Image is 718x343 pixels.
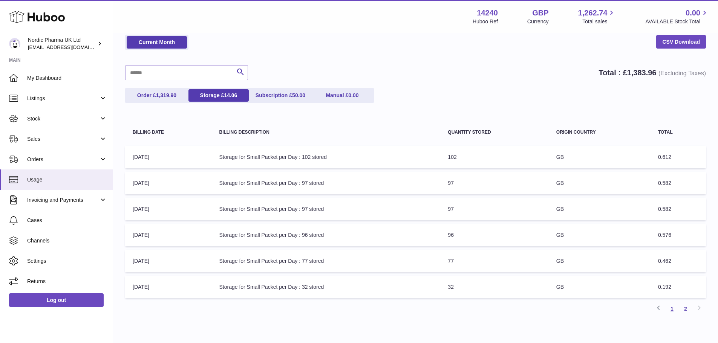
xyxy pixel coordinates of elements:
[549,224,651,246] td: GB
[473,18,498,25] div: Huboo Ref
[440,122,548,142] th: Quantity Stored
[28,44,111,50] span: [EMAIL_ADDRESS][DOMAIN_NAME]
[211,198,440,220] td: Storage for Small Packet per Day : 97 stored
[477,8,498,18] strong: 14240
[28,37,96,51] div: Nordic Pharma UK Ltd
[658,232,671,238] span: 0.576
[9,293,104,307] a: Log out
[127,36,187,49] a: Current Month
[440,276,548,298] td: 32
[549,122,651,142] th: Origin Country
[651,122,706,142] th: Total
[188,89,249,102] a: Storage £14.06
[27,237,107,244] span: Channels
[686,8,700,18] span: 0.00
[582,18,616,25] span: Total sales
[312,89,372,102] a: Manual £0.00
[599,69,706,77] strong: Total : £
[549,198,651,220] td: GB
[211,172,440,194] td: Storage for Small Packet per Day : 97 stored
[211,276,440,298] td: Storage for Small Packet per Day : 32 stored
[125,224,211,246] td: [DATE]
[440,146,548,168] td: 102
[645,8,709,25] a: 0.00 AVAILABLE Stock Total
[224,92,237,98] span: 14.06
[549,276,651,298] td: GB
[440,224,548,246] td: 96
[440,250,548,272] td: 77
[211,122,440,142] th: Billing Description
[127,89,187,102] a: Order £1,319.90
[549,250,651,272] td: GB
[27,75,107,82] span: My Dashboard
[125,276,211,298] td: [DATE]
[665,302,679,316] a: 1
[27,217,107,224] span: Cases
[348,92,358,98] span: 0.00
[125,122,211,142] th: Billing Date
[27,258,107,265] span: Settings
[578,8,608,18] span: 1,262.74
[292,92,305,98] span: 50.00
[27,156,99,163] span: Orders
[658,70,706,76] span: (Excluding Taxes)
[656,35,706,49] a: CSV Download
[527,18,549,25] div: Currency
[156,92,177,98] span: 1,319.90
[125,146,211,168] td: [DATE]
[125,172,211,194] td: [DATE]
[645,18,709,25] span: AVAILABLE Stock Total
[211,146,440,168] td: Storage for Small Packet per Day : 102 stored
[440,198,548,220] td: 97
[658,154,671,160] span: 0.612
[27,115,99,122] span: Stock
[125,250,211,272] td: [DATE]
[679,302,692,316] a: 2
[532,8,548,18] strong: GBP
[211,224,440,246] td: Storage for Small Packet per Day : 96 stored
[627,69,657,77] span: 1,383.96
[27,278,107,285] span: Returns
[658,206,671,212] span: 0.582
[250,89,311,102] a: Subscription £50.00
[9,38,20,49] img: internalAdmin-14240@internal.huboo.com
[125,198,211,220] td: [DATE]
[549,146,651,168] td: GB
[27,197,99,204] span: Invoicing and Payments
[658,284,671,290] span: 0.192
[578,8,616,25] a: 1,262.74 Total sales
[440,172,548,194] td: 97
[211,250,440,272] td: Storage for Small Packet per Day : 77 stored
[549,172,651,194] td: GB
[27,95,99,102] span: Listings
[27,176,107,183] span: Usage
[658,258,671,264] span: 0.462
[27,136,99,143] span: Sales
[658,180,671,186] span: 0.582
